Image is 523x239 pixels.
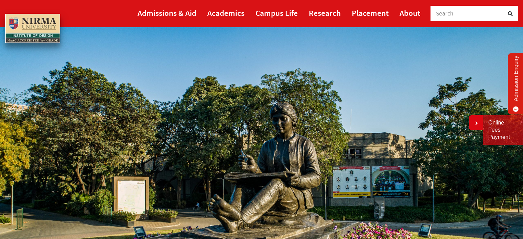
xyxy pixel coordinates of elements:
[400,5,420,21] a: About
[309,5,341,21] a: Research
[488,119,518,141] a: Online Fees Payment
[352,5,389,21] a: Placement
[207,5,244,21] a: Academics
[5,14,60,43] img: main_logo
[255,5,298,21] a: Campus Life
[436,10,454,17] span: Search
[138,5,196,21] a: Admissions & Aid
